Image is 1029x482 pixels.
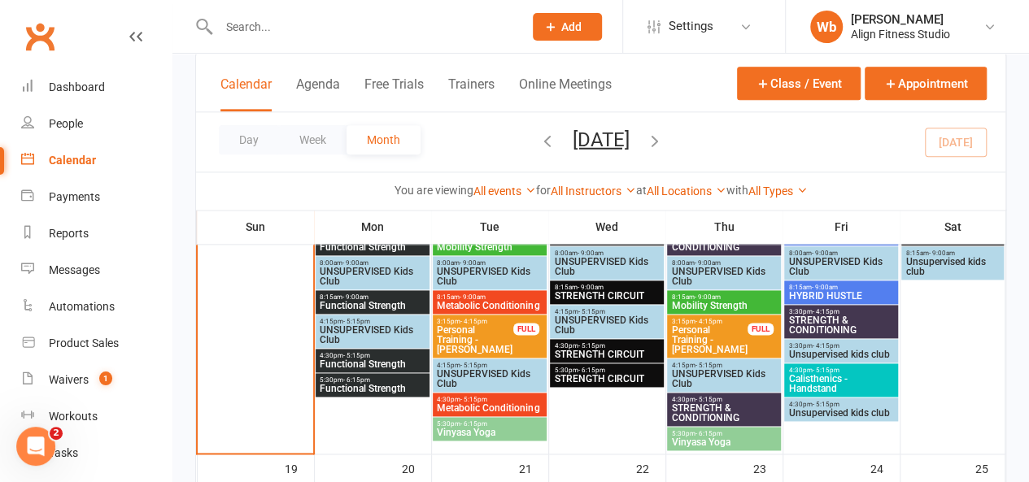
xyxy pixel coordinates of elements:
[536,184,551,197] strong: for
[21,106,172,142] a: People
[669,8,713,45] span: Settings
[319,376,425,384] span: 5:30pm
[343,352,370,359] span: - 5:15pm
[49,80,105,93] div: Dashboard
[460,318,487,325] span: - 4:15pm
[448,76,495,111] button: Trainers
[553,342,660,350] span: 4:30pm
[810,11,843,43] div: Wb
[548,210,665,244] th: Wed
[870,454,900,481] div: 24
[787,367,894,374] span: 4:30pm
[319,301,425,310] span: Functional Strength
[296,76,340,111] button: Agenda
[553,250,660,257] span: 8:00am
[460,396,487,403] span: - 5:15pm
[342,259,368,267] span: - 9:00am
[460,420,487,428] span: - 6:15pm
[670,325,748,354] span: Personal Training - [PERSON_NAME]
[553,284,660,291] span: 8:15am
[748,323,774,335] div: FULL
[561,20,582,33] span: Add
[49,337,119,350] div: Product Sales
[636,184,647,197] strong: at
[314,210,431,244] th: Mon
[851,27,950,41] div: Align Fitness Studio
[49,410,98,423] div: Workouts
[670,301,777,310] span: Mobility Strength
[99,371,112,385] span: 1
[647,185,726,198] a: All Locations
[787,284,894,291] span: 8:15am
[578,342,604,350] span: - 5:15pm
[49,190,100,203] div: Payments
[460,362,487,369] span: - 5:15pm
[319,359,425,369] span: Functional Strength
[748,185,808,198] a: All Types
[319,318,425,325] span: 4:15pm
[787,408,894,418] span: Unsupervised kids club
[436,396,543,403] span: 4:30pm
[812,401,839,408] span: - 5:15pm
[21,69,172,106] a: Dashboard
[347,125,421,154] button: Month
[342,293,368,301] span: - 9:00am
[436,318,513,325] span: 3:15pm
[665,210,783,244] th: Thu
[670,362,777,369] span: 4:15pm
[670,396,777,403] span: 4:30pm
[553,308,660,315] span: 4:15pm
[16,427,55,466] iframe: Intercom live chat
[551,185,636,198] a: All Instructors
[694,259,720,267] span: - 9:00am
[726,184,748,197] strong: with
[319,267,425,286] span: UNSUPERVISED Kids Club
[436,428,543,437] span: Vinyasa Yoga
[460,293,486,301] span: - 9:00am
[395,184,473,197] strong: You are viewing
[900,210,1005,244] th: Sat
[573,128,630,150] button: [DATE]
[21,325,172,362] a: Product Sales
[285,454,314,481] div: 19
[50,427,63,440] span: 2
[787,291,894,301] span: HYBRID HUSTLE
[787,401,894,408] span: 4:30pm
[21,398,172,435] a: Workouts
[319,259,425,267] span: 8:00am
[787,350,894,359] span: Unsupervised kids club
[787,308,894,315] span: 3:30pm
[513,323,539,335] div: FULL
[219,125,279,154] button: Day
[636,454,665,481] div: 22
[865,67,987,100] button: Appointment
[553,367,660,374] span: 5:30pm
[49,300,115,313] div: Automations
[21,252,172,289] a: Messages
[436,369,543,389] span: UNSUPERVISED Kids Club
[21,435,172,471] a: Tasks
[364,76,424,111] button: Free Trials
[21,289,172,325] a: Automations
[319,293,425,301] span: 8:15am
[402,454,431,481] div: 20
[812,308,839,315] span: - 4:15pm
[905,250,1000,257] span: 8:15am
[319,352,425,359] span: 4:30pm
[49,227,89,240] div: Reports
[279,125,347,154] button: Week
[695,318,722,325] span: - 4:15pm
[812,367,839,374] span: - 5:15pm
[695,430,722,437] span: - 6:15pm
[553,291,660,301] span: STRENGTH CIRCUIT
[20,16,60,57] a: Clubworx
[670,259,777,267] span: 8:00am
[436,362,543,369] span: 4:15pm
[851,12,950,27] div: [PERSON_NAME]
[787,250,894,257] span: 8:00am
[787,257,894,276] span: UNSUPERVISED Kids Club
[49,117,83,130] div: People
[553,350,660,359] span: STRENGTH CIRCUIT
[670,403,777,423] span: STRENGTH & CONDITIONING
[553,315,660,335] span: UNSUPERVISED Kids Club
